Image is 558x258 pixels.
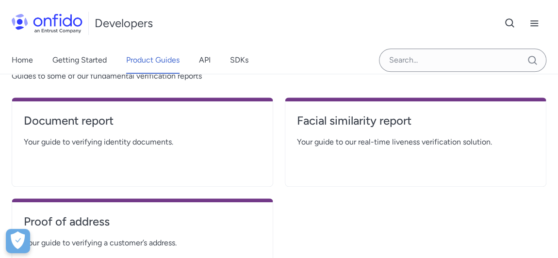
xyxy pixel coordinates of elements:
a: Home [12,47,33,74]
img: Onfido Logo [12,14,82,33]
button: Open Preferences [6,229,30,253]
button: Open navigation menu button [522,11,546,35]
a: SDKs [230,47,248,74]
button: Open search button [498,11,522,35]
a: Product Guides [126,47,180,74]
h1: Developers [95,16,153,31]
h4: Document report [24,113,261,129]
a: Proof of address [24,214,261,237]
a: Getting Started [52,47,107,74]
span: Your guide to our real-time liveness verification solution. [297,136,534,148]
svg: Open search button [504,17,516,29]
a: API [199,47,211,74]
a: Facial similarity report [297,113,534,136]
svg: Open navigation menu button [528,17,540,29]
span: Your guide to verifying identity documents. [24,136,261,148]
span: Guides to some of our fundamental verification reports [12,70,546,82]
div: Cookie Preferences [6,229,30,253]
input: Onfido search input field [379,48,546,72]
h4: Facial similarity report [297,113,534,129]
span: Your guide to verifying a customer’s address. [24,237,261,249]
h4: Proof of address [24,214,261,229]
a: Document report [24,113,261,136]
